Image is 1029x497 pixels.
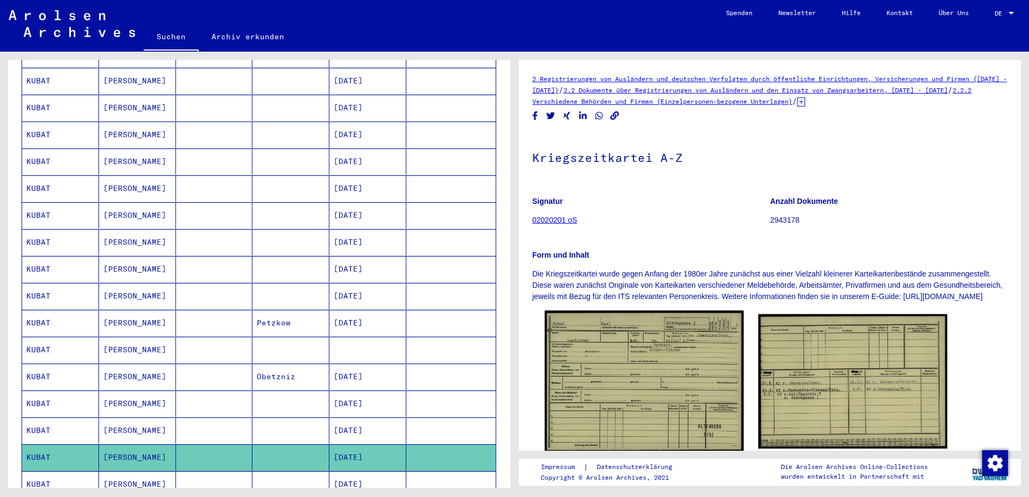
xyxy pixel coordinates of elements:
[22,68,99,94] mat-cell: KUBAT
[22,390,99,417] mat-cell: KUBAT
[99,310,176,336] mat-cell: [PERSON_NAME]
[22,202,99,229] mat-cell: KUBAT
[781,462,928,472] p: Die Arolsen Archives Online-Collections
[99,175,176,202] mat-cell: [PERSON_NAME]
[22,364,99,390] mat-cell: KUBAT
[594,109,605,123] button: Share on WhatsApp
[948,85,953,95] span: /
[99,283,176,309] mat-cell: [PERSON_NAME]
[22,283,99,309] mat-cell: KUBAT
[559,85,563,95] span: /
[99,68,176,94] mat-cell: [PERSON_NAME]
[9,10,135,37] img: Arolsen_neg.svg
[99,417,176,444] mat-cell: [PERSON_NAME]
[22,417,99,444] mat-cell: KUBAT
[99,202,176,229] mat-cell: [PERSON_NAME]
[22,148,99,175] mat-cell: KUBAT
[541,461,583,473] a: Impressum
[792,96,797,106] span: /
[329,122,406,148] mat-cell: [DATE]
[563,86,948,94] a: 2.2 Dokumente über Registrierungen von Ausländern und den Einsatz von Zwangsarbeitern, [DATE] - [...
[982,450,1008,476] img: Zustimmung ändern
[329,95,406,121] mat-cell: [DATE]
[144,24,199,52] a: Suchen
[970,458,1010,485] img: yv_logo.png
[252,364,329,390] mat-cell: Obetzniz
[541,473,685,482] p: Copyright © Arolsen Archives, 2021
[22,122,99,148] mat-cell: KUBAT
[329,256,406,282] mat-cell: [DATE]
[99,122,176,148] mat-cell: [PERSON_NAME]
[22,95,99,121] mat-cell: KUBAT
[99,444,176,471] mat-cell: [PERSON_NAME]
[532,133,1007,180] h1: Kriegszeitkartei A-Z
[532,268,1007,302] p: Die Kriegszeitkartei wurde gegen Anfang der 1980er Jahre zunächst aus einer Vielzahl kleinerer Ka...
[770,197,838,205] b: Anzahl Dokumente
[541,461,685,473] div: |
[252,310,329,336] mat-cell: Petzkow
[99,229,176,255] mat-cell: [PERSON_NAME]
[532,75,1007,94] a: 2 Registrierungen von Ausländern und deutschen Verfolgten durch öffentliche Einrichtungen, Versic...
[99,337,176,363] mat-cell: [PERSON_NAME]
[329,417,406,444] mat-cell: [DATE]
[199,24,297,49] a: Archiv erkunden
[99,256,176,282] mat-cell: [PERSON_NAME]
[532,251,589,259] b: Form und Inhalt
[561,109,573,123] button: Share on Xing
[99,364,176,390] mat-cell: [PERSON_NAME]
[22,337,99,363] mat-cell: KUBAT
[22,175,99,202] mat-cell: KUBAT
[588,461,685,473] a: Datenschutzerklärung
[329,229,406,255] mat-cell: [DATE]
[329,444,406,471] mat-cell: [DATE]
[758,314,948,449] img: 002.jpg
[770,215,1007,226] p: 2943178
[532,197,563,205] b: Signatur
[329,310,406,336] mat-cell: [DATE]
[329,283,406,309] mat-cell: [DATE]
[99,95,176,121] mat-cell: [PERSON_NAME]
[22,444,99,471] mat-cell: KUBAT
[329,68,406,94] mat-cell: [DATE]
[329,390,406,417] mat-cell: [DATE]
[22,310,99,336] mat-cell: KUBAT
[545,109,556,123] button: Share on Twitter
[532,216,577,224] a: 02020201 oS
[545,311,743,453] img: 001.jpg
[609,109,621,123] button: Copy link
[329,202,406,229] mat-cell: [DATE]
[995,10,1006,17] span: DE
[99,390,176,417] mat-cell: [PERSON_NAME]
[22,256,99,282] mat-cell: KUBAT
[530,109,541,123] button: Share on Facebook
[577,109,589,123] button: Share on LinkedIn
[329,364,406,390] mat-cell: [DATE]
[329,148,406,175] mat-cell: [DATE]
[99,148,176,175] mat-cell: [PERSON_NAME]
[22,229,99,255] mat-cell: KUBAT
[781,472,928,481] p: wurden entwickelt in Partnerschaft mit
[329,175,406,202] mat-cell: [DATE]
